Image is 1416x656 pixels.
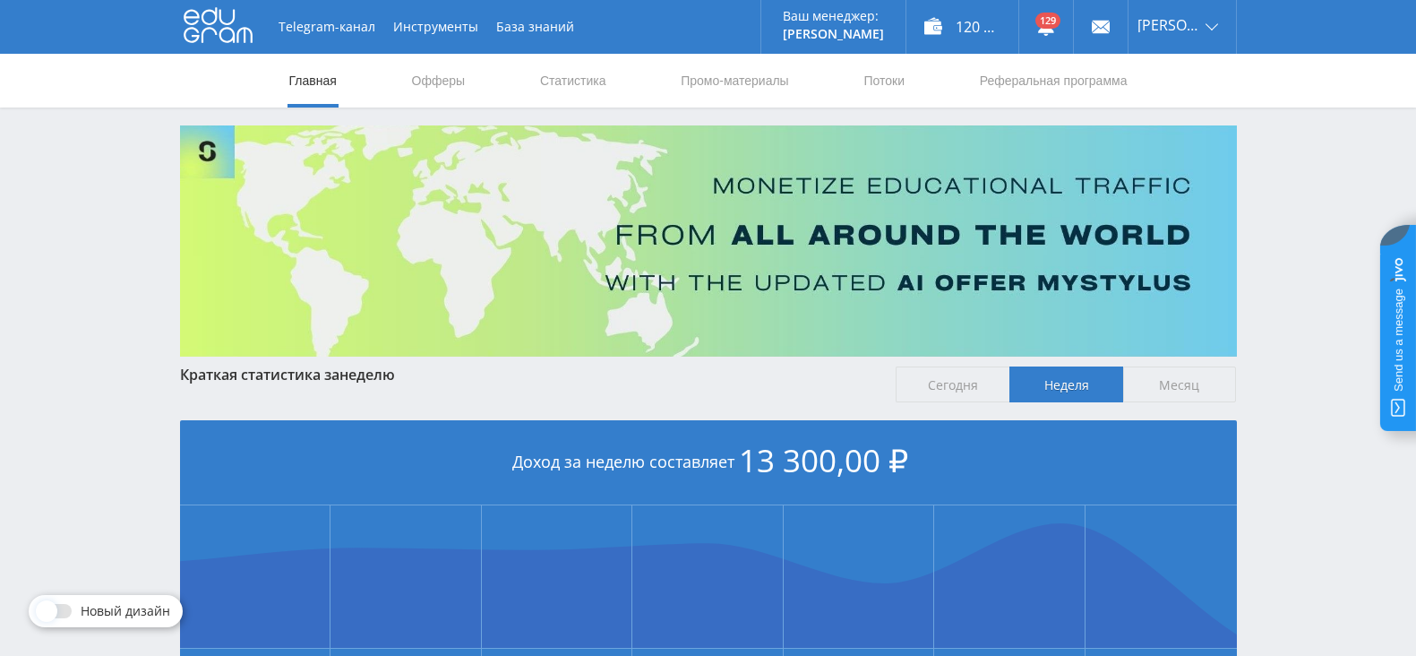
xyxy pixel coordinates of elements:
span: Сегодня [896,367,1009,402]
p: [PERSON_NAME] [783,27,884,41]
a: Главная [287,54,339,108]
p: Ваш менеджер: [783,9,884,23]
div: Доход за неделю составляет [180,420,1237,505]
span: Новый дизайн [81,604,170,618]
a: Реферальная программа [978,54,1129,108]
a: Потоки [862,54,906,108]
span: Месяц [1123,367,1237,402]
div: Краткая статистика за [180,367,879,383]
span: неделю [339,365,395,384]
img: Banner [180,125,1237,357]
span: Неделя [1009,367,1123,402]
span: 13 300,00 ₽ [739,439,908,481]
span: [PERSON_NAME] [1137,18,1200,32]
a: Статистика [538,54,608,108]
a: Офферы [410,54,468,108]
a: Промо-материалы [679,54,790,108]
